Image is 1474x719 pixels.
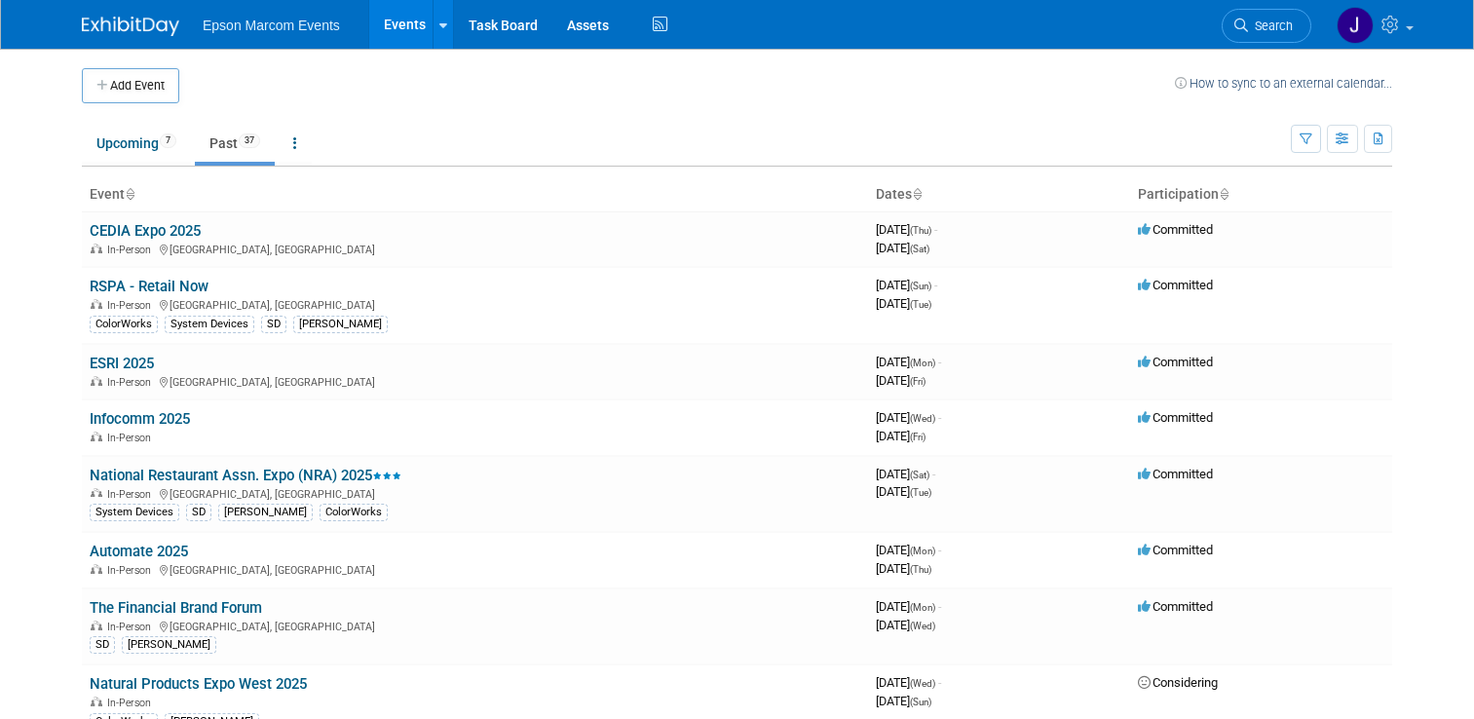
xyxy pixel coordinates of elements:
[876,675,941,690] span: [DATE]
[90,561,860,577] div: [GEOGRAPHIC_DATA], [GEOGRAPHIC_DATA]
[91,432,102,441] img: In-Person Event
[90,618,860,633] div: [GEOGRAPHIC_DATA], [GEOGRAPHIC_DATA]
[934,222,937,237] span: -
[90,278,208,295] a: RSPA - Retail Now
[91,299,102,309] img: In-Person Event
[90,316,158,333] div: ColorWorks
[910,546,935,556] span: (Mon)
[938,543,941,557] span: -
[90,543,188,560] a: Automate 2025
[293,316,388,333] div: [PERSON_NAME]
[90,467,401,484] a: National Restaurant Assn. Expo (NRA) 2025
[320,504,388,521] div: ColorWorks
[107,488,157,501] span: In-Person
[107,244,157,256] span: In-Person
[1175,76,1392,91] a: How to sync to an external calendar...
[1138,675,1218,690] span: Considering
[82,125,191,162] a: Upcoming7
[90,675,307,693] a: Natural Products Expo West 2025
[90,410,190,428] a: Infocomm 2025
[938,675,941,690] span: -
[90,222,201,240] a: CEDIA Expo 2025
[90,355,154,372] a: ESRI 2025
[876,561,931,576] span: [DATE]
[186,504,211,521] div: SD
[1130,178,1392,211] th: Participation
[934,278,937,292] span: -
[876,694,931,708] span: [DATE]
[1138,599,1213,614] span: Committed
[1138,410,1213,425] span: Committed
[910,299,931,310] span: (Tue)
[91,697,102,706] img: In-Person Event
[91,621,102,630] img: In-Person Event
[91,244,102,253] img: In-Person Event
[910,564,931,575] span: (Thu)
[203,18,340,33] span: Epson Marcom Events
[910,358,935,368] span: (Mon)
[912,186,922,202] a: Sort by Start Date
[107,432,157,444] span: In-Person
[91,564,102,574] img: In-Person Event
[1138,467,1213,481] span: Committed
[165,316,254,333] div: System Devices
[876,429,926,443] span: [DATE]
[107,376,157,389] span: In-Person
[160,133,176,148] span: 7
[107,299,157,312] span: In-Person
[261,316,286,333] div: SD
[90,373,860,389] div: [GEOGRAPHIC_DATA], [GEOGRAPHIC_DATA]
[876,599,941,614] span: [DATE]
[1138,222,1213,237] span: Committed
[218,504,313,521] div: [PERSON_NAME]
[910,225,931,236] span: (Thu)
[910,432,926,442] span: (Fri)
[1337,7,1374,44] img: Jenny Gowers
[876,278,937,292] span: [DATE]
[876,467,935,481] span: [DATE]
[938,355,941,369] span: -
[82,17,179,36] img: ExhibitDay
[876,373,926,388] span: [DATE]
[125,186,134,202] a: Sort by Event Name
[90,485,860,501] div: [GEOGRAPHIC_DATA], [GEOGRAPHIC_DATA]
[239,133,260,148] span: 37
[876,241,929,255] span: [DATE]
[82,68,179,103] button: Add Event
[876,618,935,632] span: [DATE]
[122,636,216,654] div: [PERSON_NAME]
[910,244,929,254] span: (Sat)
[876,355,941,369] span: [DATE]
[1138,543,1213,557] span: Committed
[82,178,868,211] th: Event
[932,467,935,481] span: -
[107,564,157,577] span: In-Person
[910,621,935,631] span: (Wed)
[910,602,935,613] span: (Mon)
[910,487,931,498] span: (Tue)
[910,413,935,424] span: (Wed)
[868,178,1130,211] th: Dates
[910,281,931,291] span: (Sun)
[910,697,931,707] span: (Sun)
[90,599,262,617] a: The Financial Brand Forum
[876,296,931,311] span: [DATE]
[876,222,937,237] span: [DATE]
[910,376,926,387] span: (Fri)
[90,636,115,654] div: SD
[91,376,102,386] img: In-Person Event
[876,410,941,425] span: [DATE]
[1248,19,1293,33] span: Search
[1222,9,1311,43] a: Search
[876,484,931,499] span: [DATE]
[938,599,941,614] span: -
[938,410,941,425] span: -
[1219,186,1228,202] a: Sort by Participation Type
[910,470,929,480] span: (Sat)
[91,488,102,498] img: In-Person Event
[90,504,179,521] div: System Devices
[910,678,935,689] span: (Wed)
[107,621,157,633] span: In-Person
[1138,355,1213,369] span: Committed
[90,296,860,312] div: [GEOGRAPHIC_DATA], [GEOGRAPHIC_DATA]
